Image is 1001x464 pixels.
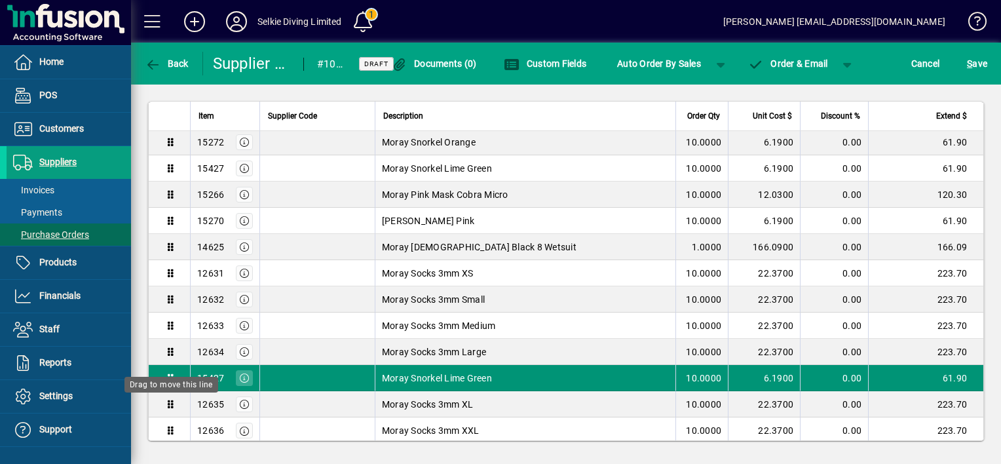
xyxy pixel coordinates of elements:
span: Home [39,56,64,67]
span: Customers [39,123,84,134]
td: 10.0000 [675,155,728,182]
div: Drag to move this line [124,377,218,393]
span: POS [39,90,57,100]
td: 0.00 [800,260,868,286]
span: Order Qty [687,109,720,123]
a: Staff [7,313,131,346]
span: Invoices [13,185,54,195]
td: 10.0000 [675,286,728,313]
div: 12632 [197,293,224,306]
span: Custom Fields [504,58,586,69]
span: Staff [39,324,60,334]
button: Order & Email [742,52,835,75]
td: 166.09 [868,234,983,260]
div: 12631 [197,267,224,280]
span: Settings [39,391,73,401]
td: 6.1900 [728,365,800,391]
span: Moray Socks 3mm XL [382,398,474,411]
td: 166.0900 [728,234,800,260]
td: 223.70 [868,313,983,339]
td: 1.0000 [675,234,728,260]
td: 0.00 [800,155,868,182]
span: Supplier Code [268,109,317,123]
button: Custom Fields [500,52,590,75]
button: Profile [216,10,257,33]
a: POS [7,79,131,112]
div: 12634 [197,345,224,358]
td: 0.00 [800,417,868,444]
a: Invoices [7,179,131,201]
span: Reports [39,357,71,368]
div: 15270 [197,214,224,227]
div: 12636 [197,424,224,437]
span: Item [198,109,214,123]
td: 10.0000 [675,129,728,155]
td: 22.3700 [728,313,800,339]
a: Reports [7,347,131,379]
td: 223.70 [868,286,983,313]
a: Home [7,46,131,79]
span: Back [145,58,189,69]
a: Knowledge Base [958,3,985,45]
span: Moray Socks 3mm XS [382,267,474,280]
span: Description [383,109,423,123]
span: Auto Order By Sales [617,53,701,74]
div: 12633 [197,319,224,332]
button: Cancel [908,52,943,75]
td: 22.3700 [728,339,800,365]
span: Moray Pink Mask Cobra Micro [382,188,508,201]
td: 61.90 [868,129,983,155]
td: 6.1900 [728,208,800,234]
span: Payments [13,207,62,218]
span: S [967,58,972,69]
button: Back [142,52,192,75]
td: 0.00 [800,129,868,155]
td: 10.0000 [675,339,728,365]
td: 6.1900 [728,155,800,182]
div: [PERSON_NAME] [EMAIL_ADDRESS][DOMAIN_NAME] [723,11,945,32]
td: 0.00 [800,391,868,417]
span: Order & Email [748,58,828,69]
a: Financials [7,280,131,313]
span: Draft [364,60,388,68]
app-page-header-button: Back [131,52,203,75]
span: Financials [39,290,81,301]
a: Customers [7,113,131,145]
td: 0.00 [800,182,868,208]
td: 10.0000 [675,313,728,339]
td: 120.30 [868,182,983,208]
button: Save [964,52,991,75]
span: Moray Snorkel Lime Green [382,162,492,175]
td: 10.0000 [675,182,728,208]
td: 12.0300 [728,182,800,208]
td: 0.00 [800,234,868,260]
div: #1051 [317,54,343,75]
span: Moray Socks 3mm XXL [382,424,480,437]
td: 22.3700 [728,260,800,286]
div: Supplier Purchase Order [213,53,290,74]
td: 22.3700 [728,417,800,444]
span: Moray Socks 3mm Large [382,345,486,358]
span: Products [39,257,77,267]
span: Unit Cost $ [753,109,792,123]
td: 22.3700 [728,286,800,313]
span: Moray Socks 3mm Small [382,293,485,306]
div: 15272 [197,136,224,149]
td: 10.0000 [675,417,728,444]
span: Moray Socks 3mm Medium [382,319,496,332]
span: [PERSON_NAME] Pink [382,214,475,227]
span: Moray Snorkel Orange [382,136,476,149]
div: 15266 [197,188,224,201]
button: Add [174,10,216,33]
td: 22.3700 [728,391,800,417]
td: 6.1900 [728,129,800,155]
span: ave [967,53,987,74]
td: 61.90 [868,208,983,234]
button: Auto Order By Sales [611,52,708,75]
span: Moray Snorkel Lime Green [382,372,492,385]
td: 0.00 [800,208,868,234]
td: 10.0000 [675,365,728,391]
a: Products [7,246,131,279]
div: Selkie Diving Limited [257,11,342,32]
a: Payments [7,201,131,223]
